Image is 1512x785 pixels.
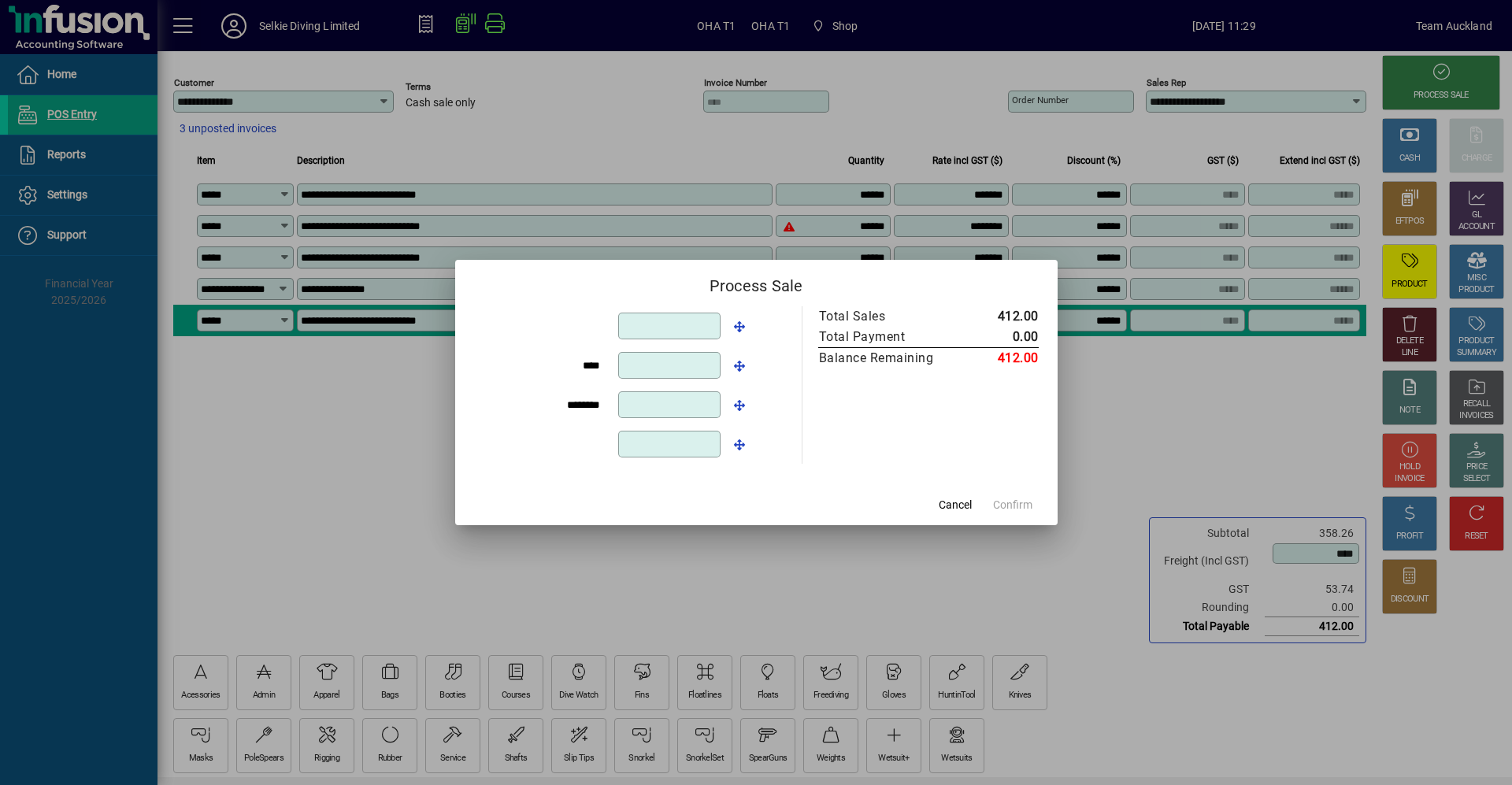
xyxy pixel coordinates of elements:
[967,348,1039,369] td: 412.00
[939,497,972,513] span: Cancel
[930,491,980,519] button: Cancel
[818,306,967,327] td: Total Sales
[819,349,951,368] div: Balance Remaining
[818,327,967,348] td: Total Payment
[967,327,1039,348] td: 0.00
[455,260,1058,305] h2: Process Sale
[967,306,1039,327] td: 412.00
